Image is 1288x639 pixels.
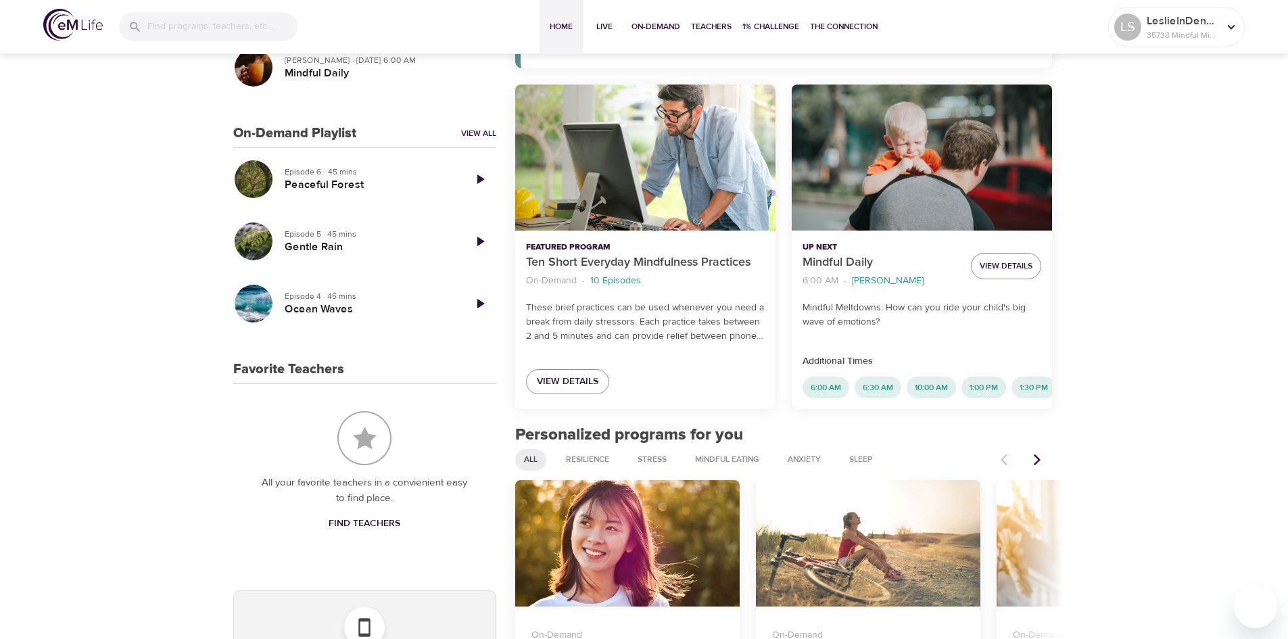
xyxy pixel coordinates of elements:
span: Sleep [841,454,881,465]
span: Stress [629,454,675,465]
span: Mindful Eating [687,454,767,465]
span: View Details [980,259,1032,273]
h5: Mindful Daily [285,66,485,80]
p: All your favorite teachers in a convienient easy to find place. [260,475,469,506]
div: 1:00 PM [961,377,1006,398]
p: Additional Times [803,354,1041,369]
img: logo [43,9,103,41]
div: 6:00 AM [803,377,849,398]
span: Teachers [691,20,732,34]
span: All [516,454,546,465]
span: The Connection [810,20,878,34]
p: Episode 5 · 45 mins [285,228,453,240]
span: 1% Challenge [742,20,799,34]
span: Anxiety [780,454,829,465]
div: 10:00 AM [907,377,956,398]
p: These brief practices can be used whenever you need a break from daily stressors. Each practice t... [526,301,765,344]
span: Find Teachers [329,515,400,532]
p: On-Demand [526,274,577,288]
span: 6:00 AM [803,382,849,394]
a: Play Episode [464,163,496,195]
div: 6:30 AM [855,377,901,398]
button: Peaceful Forest [233,159,274,199]
p: LeslieInDenver [1147,13,1218,29]
p: Featured Program [526,241,765,254]
span: Resilience [558,454,617,465]
button: View Details [971,253,1041,279]
span: Home [545,20,577,34]
p: [PERSON_NAME] [852,274,924,288]
div: Sleep [840,449,882,471]
button: Getting Active [756,480,980,607]
span: 1:00 PM [961,382,1006,394]
img: Favorite Teachers [337,411,391,465]
p: 35738 Mindful Minutes [1147,29,1218,41]
p: Mindful Daily [803,254,960,272]
div: Anxiety [779,449,830,471]
div: LS [1114,14,1141,41]
button: Next items [1022,445,1052,475]
p: Up Next [803,241,960,254]
button: Ten Short Everyday Mindfulness Practices [515,85,776,231]
li: · [582,272,585,290]
div: Stress [629,449,675,471]
input: Find programs, teachers, etc... [147,12,297,41]
h3: On-Demand Playlist [233,126,356,141]
button: Mindful Eating: A Path to Well-being [997,480,1221,607]
button: Mindful Daily [792,85,1052,231]
div: 1:30 PM [1011,377,1056,398]
li: · [844,272,846,290]
p: 6:00 AM [803,274,838,288]
button: Gentle Rain [233,221,274,262]
nav: breadcrumb [526,272,765,290]
p: [PERSON_NAME] · [DATE] 6:00 AM [285,54,485,66]
button: 7 Days of Emotional Intelligence [515,480,740,607]
a: Find Teachers [323,511,406,536]
p: Episode 4 · 45 mins [285,290,453,302]
p: Mindful Meltdowns: How can you ride your child's big wave of emotions? [803,301,1041,329]
a: Play Episode [464,225,496,258]
a: View All [461,128,496,139]
p: 10 Episodes [590,274,641,288]
span: 10:00 AM [907,382,956,394]
span: Live [588,20,621,34]
h5: Gentle Rain [285,240,453,254]
div: Mindful Eating [686,449,768,471]
button: Ocean Waves [233,283,274,324]
h5: Peaceful Forest [285,178,453,192]
h2: Personalized programs for you [515,425,1053,445]
a: View Details [526,369,609,394]
p: Episode 6 · 45 mins [285,166,453,178]
nav: breadcrumb [803,272,960,290]
span: 6:30 AM [855,382,901,394]
div: Resilience [557,449,618,471]
h5: Ocean Waves [285,302,453,316]
a: Play Episode [464,287,496,320]
span: On-Demand [631,20,680,34]
span: 1:30 PM [1011,382,1056,394]
p: Ten Short Everyday Mindfulness Practices [526,254,765,272]
span: View Details [537,373,598,390]
div: All [515,449,546,471]
iframe: Button to launch messaging window [1234,585,1277,628]
h3: Favorite Teachers [233,362,344,377]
